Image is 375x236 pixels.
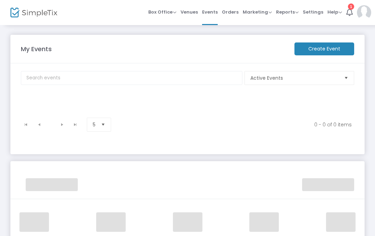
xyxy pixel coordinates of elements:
[303,3,323,21] span: Settings
[243,9,272,15] span: Marketing
[222,3,239,21] span: Orders
[17,44,291,54] m-panel-title: My Events
[202,3,218,21] span: Events
[124,121,352,128] kendo-pager-info: 0 - 0 of 0 items
[276,9,299,15] span: Reports
[98,118,108,131] button: Select
[294,42,354,55] m-button: Create Event
[21,71,242,85] input: Search events
[250,74,339,81] span: Active Events
[17,97,359,115] div: Data table
[148,9,176,15] span: Box Office
[348,3,354,10] div: 1
[93,121,95,128] span: 5
[341,71,351,85] button: Select
[327,9,342,15] span: Help
[181,3,198,21] span: Venues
